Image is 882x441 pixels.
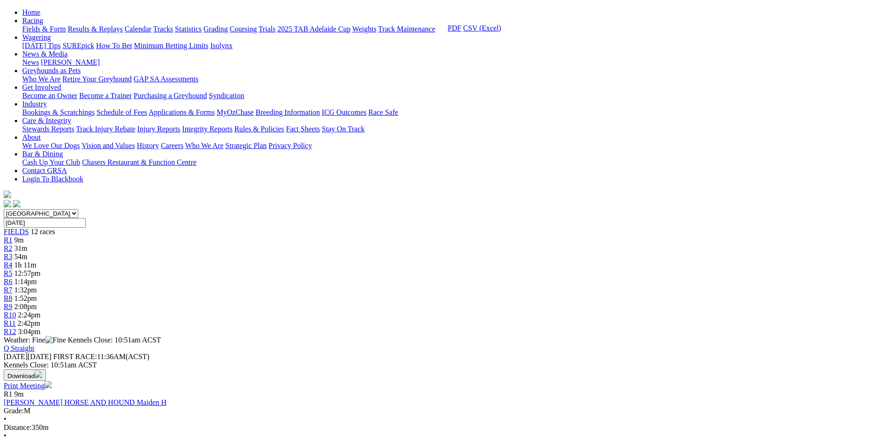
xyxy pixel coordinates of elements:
[18,311,41,319] span: 2:24pm
[22,108,94,116] a: Bookings & Scratchings
[22,150,63,158] a: Bar & Dining
[258,25,275,33] a: Trials
[14,278,37,286] span: 1:14pm
[153,25,173,33] a: Tracks
[68,336,161,344] span: Kennels Close: 10:51am ACST
[204,25,228,33] a: Grading
[22,125,878,133] div: Care & Integrity
[4,236,13,244] a: R1
[22,42,878,50] div: Wagering
[22,142,80,149] a: We Love Our Dogs
[322,125,364,133] a: Stay On Track
[217,108,254,116] a: MyOzChase
[14,269,41,277] span: 12:57pm
[79,92,132,99] a: Become a Trainer
[22,8,40,16] a: Home
[4,423,878,432] div: 350m
[22,125,74,133] a: Stewards Reports
[125,25,151,33] a: Calendar
[44,381,52,388] img: printer.svg
[81,142,135,149] a: Vision and Values
[4,294,13,302] a: R8
[14,303,37,311] span: 2:08pm
[22,75,61,83] a: Who We Are
[4,269,13,277] a: R5
[53,353,97,360] span: FIRST RACE:
[22,142,878,150] div: About
[368,108,398,116] a: Race Safe
[463,24,501,32] a: CSV (Excel)
[31,228,55,236] span: 12 races
[14,244,27,252] span: 31m
[137,125,180,133] a: Injury Reports
[4,353,28,360] span: [DATE]
[4,390,13,398] span: R1
[4,191,11,198] img: logo-grsa-white.png
[22,50,68,58] a: News & Media
[22,167,67,174] a: Contact GRSA
[18,319,40,327] span: 2:42pm
[14,294,37,302] span: 1:52pm
[448,24,461,32] a: PDF
[76,125,135,133] a: Track Injury Rebate
[14,286,37,294] span: 1:32pm
[4,328,16,335] a: R12
[63,42,94,50] a: SUREpick
[230,25,257,33] a: Coursing
[4,200,11,207] img: facebook.svg
[96,108,147,116] a: Schedule of Fees
[4,336,68,344] span: Weather: Fine
[4,353,51,360] span: [DATE]
[322,108,366,116] a: ICG Outcomes
[45,336,66,344] img: Fine
[175,25,202,33] a: Statistics
[4,218,86,228] input: Select date
[256,108,320,116] a: Breeding Information
[4,303,13,311] a: R9
[269,142,312,149] a: Privacy Policy
[14,253,27,261] span: 54m
[22,158,878,167] div: Bar & Dining
[4,311,16,319] a: R10
[22,133,41,141] a: About
[286,125,320,133] a: Fact Sheets
[134,92,207,99] a: Purchasing a Greyhound
[22,175,83,183] a: Login To Blackbook
[4,253,13,261] a: R3
[4,369,46,381] button: Download
[22,92,878,100] div: Get Involved
[22,17,43,25] a: Racing
[22,83,61,91] a: Get Involved
[22,117,71,124] a: Care & Integrity
[35,371,42,378] img: download.svg
[4,278,13,286] a: R6
[22,42,61,50] a: [DATE] Tips
[14,236,24,244] span: 9m
[161,142,183,149] a: Careers
[352,25,376,33] a: Weights
[22,33,51,41] a: Wagering
[4,407,878,415] div: M
[22,25,66,33] a: Fields & Form
[4,228,29,236] span: FIELDS
[41,58,100,66] a: [PERSON_NAME]
[185,142,224,149] a: Who We Are
[182,125,232,133] a: Integrity Reports
[22,158,80,166] a: Cash Up Your Club
[22,100,47,108] a: Industry
[4,244,13,252] a: R2
[210,42,232,50] a: Isolynx
[4,261,13,269] span: R4
[4,432,6,440] span: •
[96,42,132,50] a: How To Bet
[82,158,196,166] a: Chasers Restaurant & Function Centre
[4,319,16,327] a: R11
[22,58,39,66] a: News
[4,382,52,390] a: Print Meeting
